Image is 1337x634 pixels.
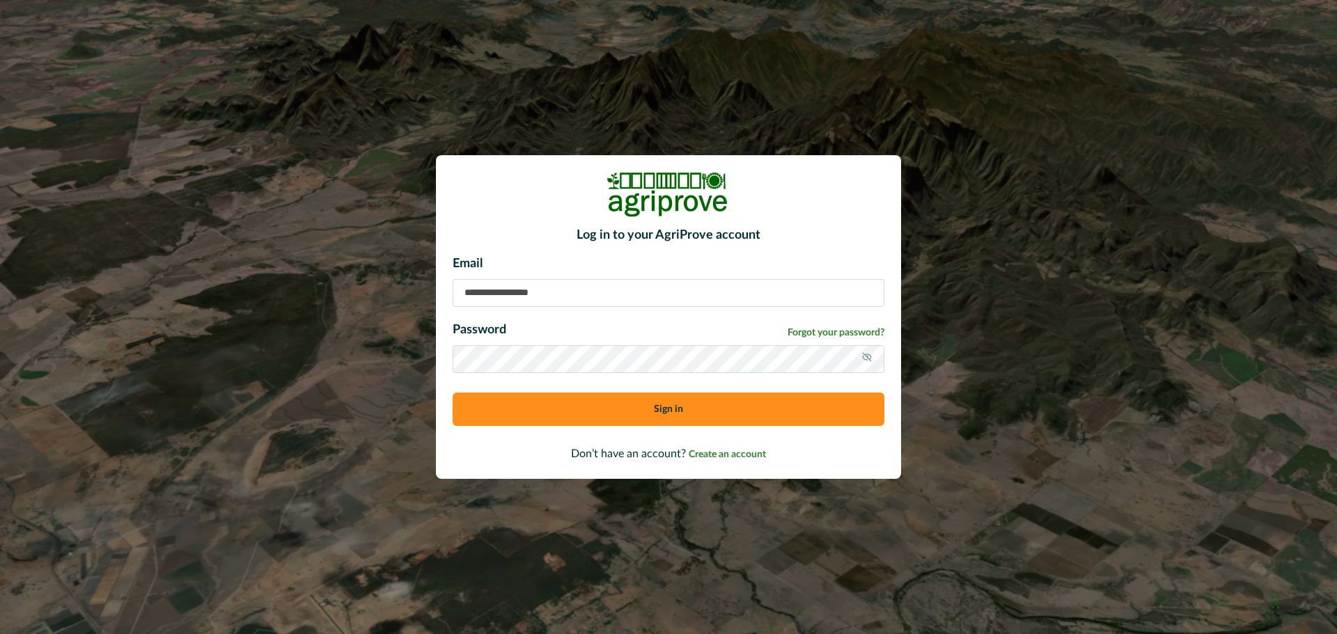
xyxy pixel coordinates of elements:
[453,255,884,274] p: Email
[453,228,884,244] h2: Log in to your AgriProve account
[606,172,731,217] img: Logo Image
[1272,581,1280,623] div: Drag
[453,445,884,462] p: Don’t have an account?
[689,450,766,459] span: Create an account
[689,448,766,459] a: Create an account
[453,393,884,426] button: Sign in
[1267,567,1337,634] iframe: Chat Widget
[453,321,506,340] p: Password
[788,326,884,340] a: Forgot your password?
